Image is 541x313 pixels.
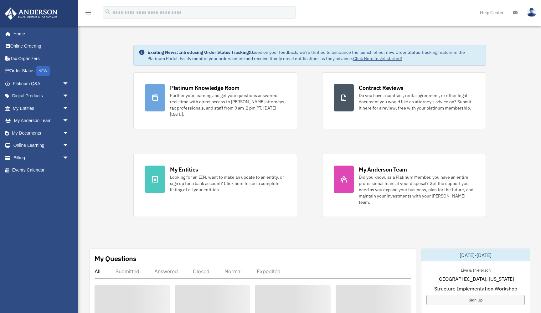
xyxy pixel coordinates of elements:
[4,77,78,90] a: Platinum Q&Aarrow_drop_down
[456,266,496,273] div: Live & In-Person
[154,268,178,275] div: Answered
[85,11,92,16] a: menu
[421,249,530,261] div: [DATE]-[DATE]
[359,166,407,173] div: My Anderson Team
[322,154,486,217] a: My Anderson Team Did you know, as a Platinum Member, you have an entire professional team at your...
[4,40,78,53] a: Online Ordering
[359,84,404,92] div: Contract Reviews
[63,102,75,115] span: arrow_drop_down
[170,174,286,193] div: Looking for an EIN, want to make an update to an entity, or sign up for a bank account? Click her...
[170,166,198,173] div: My Entities
[193,268,209,275] div: Closed
[170,84,240,92] div: Platinum Knowledge Room
[4,127,78,139] a: My Documentsarrow_drop_down
[4,151,78,164] a: Billingarrow_drop_down
[4,139,78,152] a: Online Learningarrow_drop_down
[224,268,242,275] div: Normal
[359,92,474,111] div: Do you have a contract, rental agreement, or other legal document you would like an attorney's ad...
[359,174,474,205] div: Did you know, as a Platinum Member, you have an entire professional team at your disposal? Get th...
[527,8,536,17] img: User Pic
[3,8,59,20] img: Anderson Advisors Platinum Portal
[4,102,78,115] a: My Entitiesarrow_drop_down
[133,72,297,129] a: Platinum Knowledge Room Further your learning and get your questions answered real-time with dire...
[63,151,75,164] span: arrow_drop_down
[4,28,75,40] a: Home
[116,268,139,275] div: Submitted
[63,127,75,140] span: arrow_drop_down
[353,56,402,61] a: Click Here to get started!
[133,154,297,217] a: My Entities Looking for an EIN, want to make an update to an entity, or sign up for a bank accoun...
[170,92,286,117] div: Further your learning and get your questions answered real-time with direct access to [PERSON_NAM...
[147,49,481,62] div: Based on your feedback, we're thrilled to announce the launch of our new Order Status Tracking fe...
[4,115,78,127] a: My Anderson Teamarrow_drop_down
[4,65,78,78] a: Order StatusNEW
[95,254,137,263] div: My Questions
[4,90,78,102] a: Digital Productsarrow_drop_down
[257,268,281,275] div: Expedited
[147,49,250,55] strong: Exciting News: Introducing Order Status Tracking!
[4,52,78,65] a: Tax Organizers
[426,295,525,305] a: Sign Up
[63,139,75,152] span: arrow_drop_down
[105,8,111,15] i: search
[63,77,75,90] span: arrow_drop_down
[434,285,517,292] span: Structure Implementation Workshop
[36,66,50,76] div: NEW
[95,268,100,275] div: All
[437,275,514,283] span: [GEOGRAPHIC_DATA], [US_STATE]
[322,72,486,129] a: Contract Reviews Do you have a contract, rental agreement, or other legal document you would like...
[85,9,92,16] i: menu
[63,90,75,103] span: arrow_drop_down
[63,115,75,127] span: arrow_drop_down
[4,164,78,177] a: Events Calendar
